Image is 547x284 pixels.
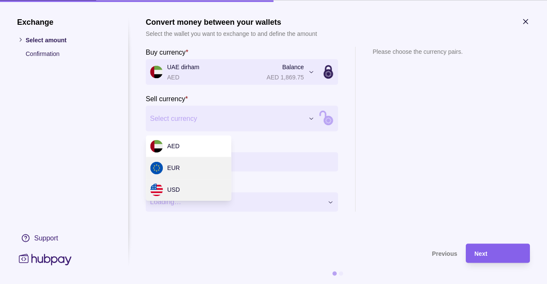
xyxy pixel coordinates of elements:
img: us [150,183,163,196]
span: AED [167,143,179,149]
img: ae [150,140,163,152]
span: USD [167,186,180,193]
span: EUR [167,164,180,171]
img: eu [150,161,163,174]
